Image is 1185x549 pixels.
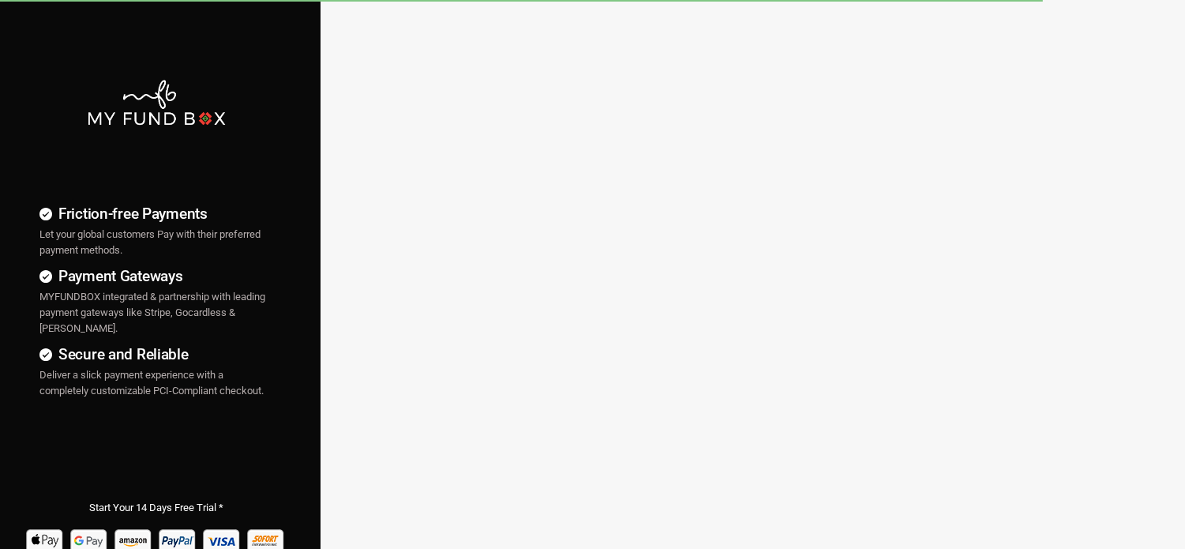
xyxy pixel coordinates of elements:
[39,202,273,225] h4: Friction-free Payments
[39,228,261,256] span: Let your global customers Pay with their preferred payment methods.
[86,78,227,127] img: mfbwhite.png
[39,343,273,366] h4: Secure and Reliable
[39,369,264,397] span: Deliver a slick payment experience with a completely customizable PCI-Compliant checkout.
[39,265,273,288] h4: Payment Gateways
[39,291,265,334] span: MYFUNDBOX integrated & partnership with leading payment gateways like Stripe, Gocardless & [PERSO...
